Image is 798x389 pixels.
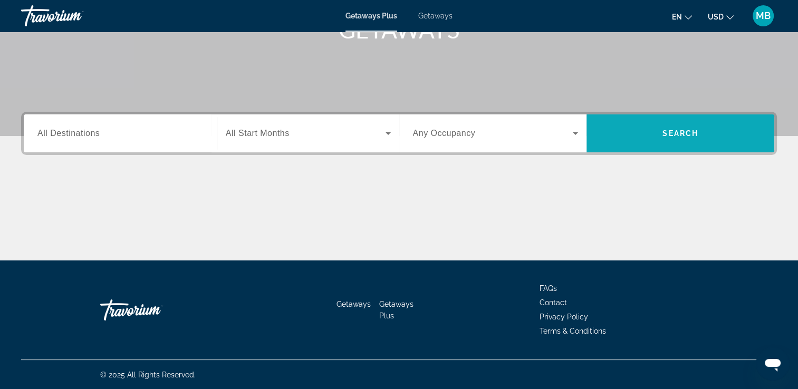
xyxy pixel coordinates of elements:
a: Contact [540,298,567,307]
span: Search [662,129,698,138]
span: USD [708,13,724,21]
a: Getaways Plus [379,300,414,320]
a: Terms & Conditions [540,327,606,335]
a: Travorium [21,2,127,30]
a: FAQs [540,284,557,293]
button: User Menu [749,5,777,27]
span: © 2025 All Rights Reserved. [100,371,196,379]
a: Getaways Plus [345,12,397,20]
a: Privacy Policy [540,313,588,321]
a: Getaways [336,300,371,308]
button: Change language [672,9,692,24]
span: Any Occupancy [413,129,476,138]
span: MB [756,11,771,21]
button: Change currency [708,9,734,24]
iframe: Button to launch messaging window [756,347,790,381]
a: Getaways [418,12,453,20]
span: All Start Months [226,129,290,138]
span: All Destinations [37,129,100,138]
span: en [672,13,682,21]
button: Search [587,114,774,152]
a: Travorium [100,294,206,326]
div: Search widget [24,114,774,152]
